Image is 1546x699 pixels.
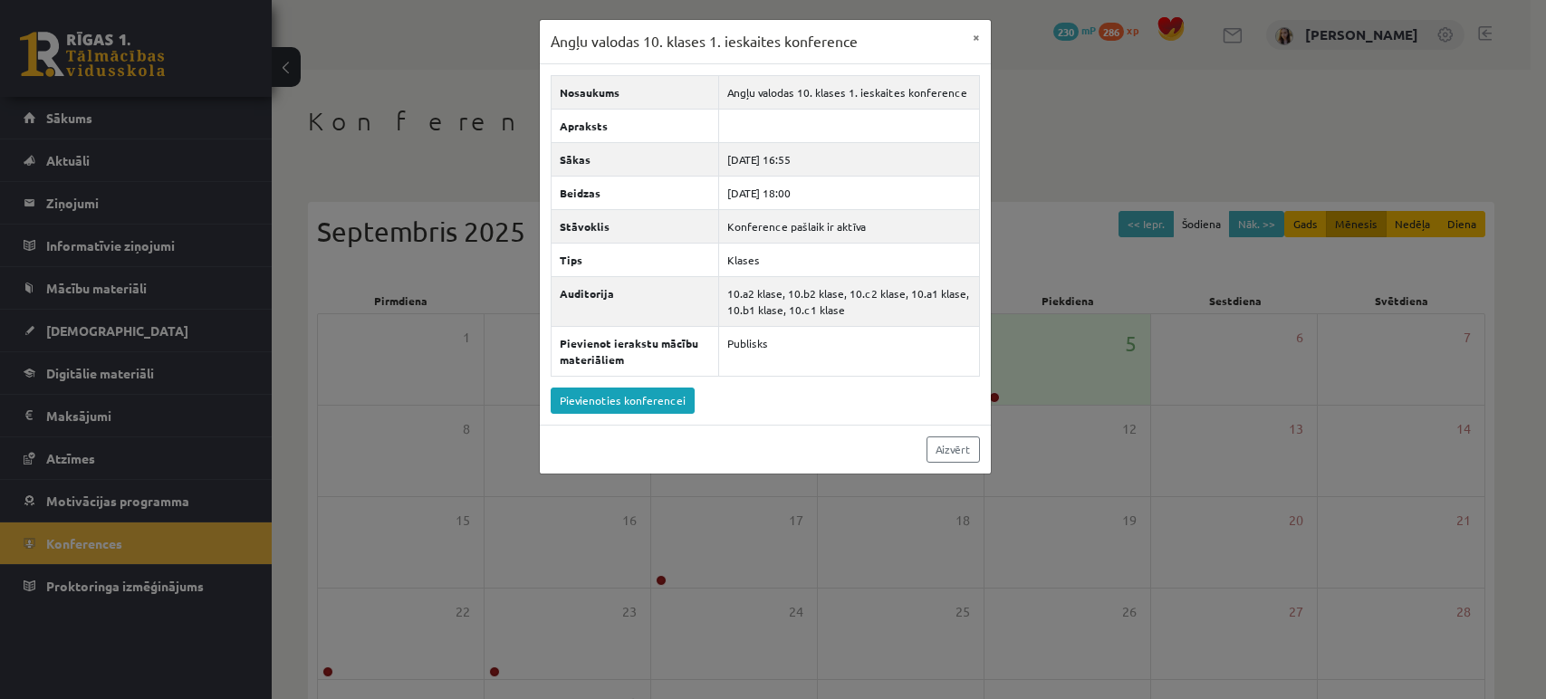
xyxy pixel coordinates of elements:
[551,388,695,414] a: Pievienoties konferencei
[552,326,719,376] th: Pievienot ierakstu mācību materiāliem
[552,176,719,209] th: Beidzas
[718,243,979,276] td: Klases
[551,31,858,53] h3: Angļu valodas 10. klases 1. ieskaites konference
[718,276,979,326] td: 10.a2 klase, 10.b2 klase, 10.c2 klase, 10.a1 klase, 10.b1 klase, 10.c1 klase
[927,436,980,463] a: Aizvērt
[552,209,719,243] th: Stāvoklis
[718,209,979,243] td: Konference pašlaik ir aktīva
[718,142,979,176] td: [DATE] 16:55
[552,243,719,276] th: Tips
[718,326,979,376] td: Publisks
[552,276,719,326] th: Auditorija
[552,142,719,176] th: Sākas
[962,20,991,54] button: ×
[718,75,979,109] td: Angļu valodas 10. klases 1. ieskaites konference
[552,75,719,109] th: Nosaukums
[552,109,719,142] th: Apraksts
[718,176,979,209] td: [DATE] 18:00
